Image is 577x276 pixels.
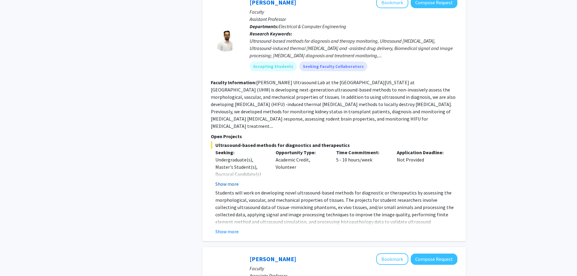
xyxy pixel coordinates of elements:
div: Not Provided [392,149,453,188]
button: Show more [215,228,239,235]
div: 5 - 10 hours/week [332,149,392,188]
button: Compose Request to Christina Karamperidou [411,254,457,265]
p: Opportunity Type: [276,149,327,156]
p: Students will work on developing novel ultrasound-based methods for diagnostic or therapeutics by... [215,189,457,233]
span: Electrical & Computer Engineering [279,23,346,29]
fg-read-more: [PERSON_NAME] Ultrasound Lab at the [GEOGRAPHIC_DATA][US_STATE] at [GEOGRAPHIC_DATA] (UHM) is dev... [211,79,456,129]
p: Faculty [250,265,457,272]
p: Assistant Professor [250,15,457,23]
b: Departments: [250,23,279,29]
button: Add Christina Karamperidou to Bookmarks [376,253,408,265]
p: Application Deadline: [397,149,448,156]
mat-chip: Accepting Students [250,62,297,71]
p: Seeking: [215,149,267,156]
span: Ultrasound-based methods for diagnostics and therapeutics [211,141,457,149]
a: [PERSON_NAME] [250,255,296,263]
div: Academic Credit, Volunteer [271,149,332,188]
p: Faculty [250,8,457,15]
mat-chip: Seeking Faculty Collaborators [299,62,367,71]
div: Undergraduate(s), Master's Student(s), Doctoral Candidate(s) (PhD, MD, DMD, PharmD, etc.), Medica... [215,156,267,207]
b: Faculty Information: [211,79,256,85]
p: Time Commitment: [336,149,388,156]
div: Ultrasound-based methods for diagnosis and therapy monitoring, Ultrasound [MEDICAL_DATA], Ultraso... [250,37,457,59]
iframe: Chat [5,249,26,271]
button: Show more [215,180,239,188]
p: Open Projects [211,133,457,140]
b: Research Keywords: [250,31,292,37]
